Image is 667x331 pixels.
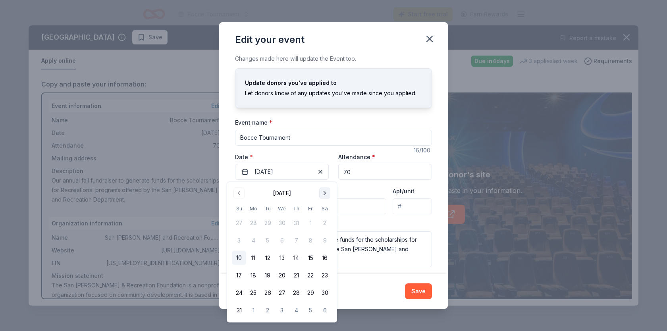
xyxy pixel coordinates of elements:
button: 2 [260,303,275,318]
button: 12 [260,251,275,265]
button: 13 [275,251,289,265]
button: [DATE] [235,164,329,180]
button: 15 [303,251,318,265]
div: 16 /100 [414,146,432,155]
button: 1 [246,303,260,318]
button: 4 [289,303,303,318]
button: 25 [246,286,260,300]
button: 26 [260,286,275,300]
input: 20 [338,164,432,180]
div: Changes made here will update the Event too. [235,54,432,64]
div: Edit your event [235,33,305,46]
button: 27 [275,286,289,300]
label: Apt/unit [393,187,414,195]
th: Sunday [232,204,246,213]
button: 24 [232,286,246,300]
button: 14 [289,251,303,265]
button: Go to next month [319,188,330,199]
button: 18 [246,268,260,283]
button: 10 [232,251,246,265]
th: Tuesday [260,204,275,213]
button: 29 [303,286,318,300]
button: 23 [318,268,332,283]
button: 5 [303,303,318,318]
button: Go to previous month [233,188,245,199]
th: Thursday [289,204,303,213]
label: Attendance [338,153,375,161]
label: Event name [235,119,272,127]
input: # [393,198,432,214]
button: 21 [289,268,303,283]
button: 30 [318,286,332,300]
div: [DATE] [273,189,291,198]
th: Friday [303,204,318,213]
div: Let donors know of any updates you've made since you applied. [245,89,422,98]
button: 20 [275,268,289,283]
th: Wednesday [275,204,289,213]
label: Date [235,153,329,161]
button: Save [405,283,432,299]
button: 22 [303,268,318,283]
button: 3 [275,303,289,318]
button: 31 [232,303,246,318]
button: 19 [260,268,275,283]
th: Saturday [318,204,332,213]
th: Monday [246,204,260,213]
input: Spring Fundraiser [235,130,432,146]
button: 17 [232,268,246,283]
button: 11 [246,251,260,265]
button: 6 [318,303,332,318]
button: 16 [318,251,332,265]
div: Update donors you've applied to [245,78,422,88]
button: 28 [289,286,303,300]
